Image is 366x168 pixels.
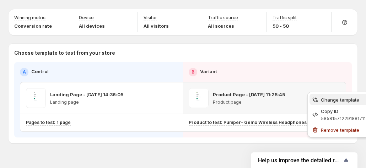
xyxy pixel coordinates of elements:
[192,69,194,75] h2: B
[14,22,52,29] p: Conversion rate
[144,22,169,29] p: All visitors
[50,91,123,98] p: Landing Page - [DATE] 14:36:05
[23,69,26,75] h2: A
[50,99,123,105] p: Landing page
[14,15,45,21] p: Winning metric
[321,116,366,121] span: 585815712291881711
[273,22,297,29] p: 50 - 50
[200,68,217,75] p: Variant
[213,91,285,98] p: Product Page - [DATE] 11:25:45
[208,22,238,29] p: All sources
[14,49,352,56] p: Choose template to test from your store
[26,88,46,108] img: Landing Page - Sep 12, 14:36:05
[79,15,94,21] p: Device
[321,127,359,133] span: Remove template
[258,157,342,164] span: Help us improve the detailed report for A/B campaigns
[144,15,157,21] p: Visitor
[213,99,285,105] p: Product page
[26,120,71,125] p: Pages to test: 1 page
[258,156,350,164] button: Show survey - Help us improve the detailed report for A/B campaigns
[208,15,238,21] p: Traffic source
[273,15,297,21] p: Traffic split
[189,88,209,108] img: Product Page - Jul 21, 11:25:45
[321,108,366,115] div: Copy ID
[79,22,105,29] p: All devices
[31,68,49,75] p: Control
[321,97,359,103] span: Change template
[189,120,307,125] p: Product to test: Pumper- Gemo Wireless Headphones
